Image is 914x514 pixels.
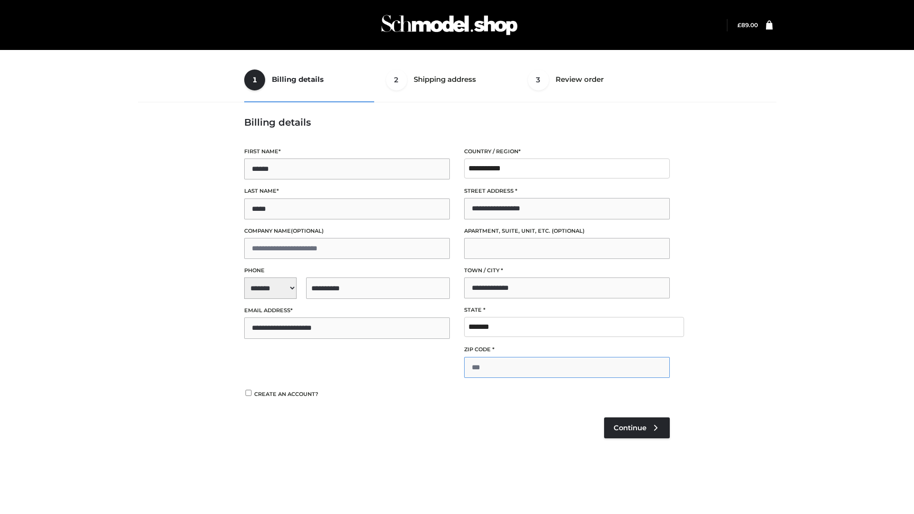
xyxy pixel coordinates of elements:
label: Street address [464,187,670,196]
input: Create an account? [244,390,253,396]
label: Apartment, suite, unit, etc. [464,227,670,236]
label: Last name [244,187,450,196]
a: Continue [604,417,670,438]
span: Create an account? [254,391,318,397]
span: £ [737,21,741,29]
label: Email address [244,306,450,315]
label: Country / Region [464,147,670,156]
h3: Billing details [244,117,670,128]
label: First name [244,147,450,156]
label: Phone [244,266,450,275]
img: Schmodel Admin 964 [378,6,521,44]
a: £89.00 [737,21,758,29]
span: Continue [614,424,646,432]
label: Company name [244,227,450,236]
label: ZIP Code [464,345,670,354]
label: State [464,306,670,315]
span: (optional) [552,227,585,234]
span: (optional) [291,227,324,234]
label: Town / City [464,266,670,275]
bdi: 89.00 [737,21,758,29]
